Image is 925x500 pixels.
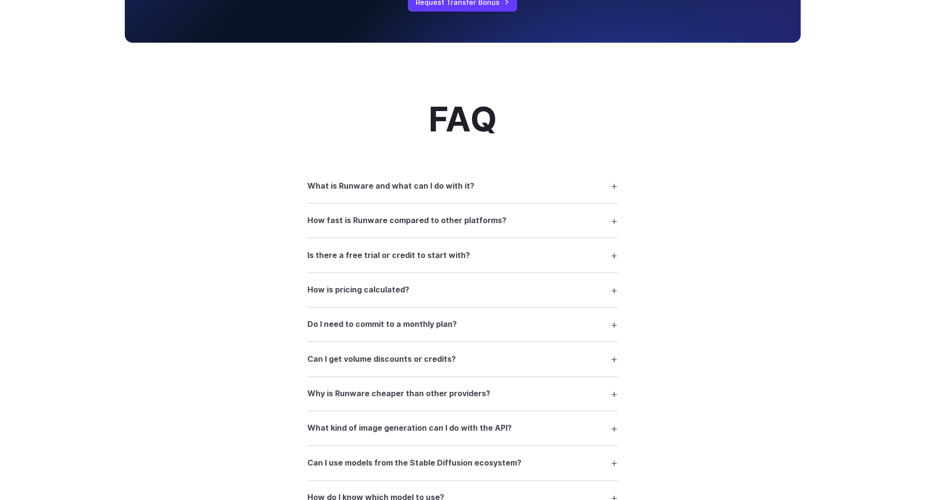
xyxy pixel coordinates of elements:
h2: FAQ [429,101,497,138]
summary: Do I need to commit to a monthly plan? [307,315,618,334]
h3: Can I use models from the Stable Diffusion ecosystem? [307,457,521,469]
summary: Is there a free trial or credit to start with? [307,246,618,264]
h3: Do I need to commit to a monthly plan? [307,318,457,331]
summary: How is pricing calculated? [307,281,618,299]
summary: What kind of image generation can I do with the API? [307,419,618,437]
h3: Can I get volume discounts or credits? [307,353,456,366]
summary: How fast is Runware compared to other platforms? [307,211,618,230]
h3: Why is Runware cheaper than other providers? [307,387,490,400]
h3: How fast is Runware compared to other platforms? [307,214,506,227]
h3: How is pricing calculated? [307,284,409,296]
summary: Can I get volume discounts or credits? [307,350,618,368]
h3: What kind of image generation can I do with the API? [307,422,512,435]
h3: What is Runware and what can I do with it? [307,180,474,193]
h3: Is there a free trial or credit to start with? [307,249,470,262]
summary: What is Runware and what can I do with it? [307,177,618,195]
summary: Can I use models from the Stable Diffusion ecosystem? [307,453,618,472]
summary: Why is Runware cheaper than other providers? [307,385,618,403]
